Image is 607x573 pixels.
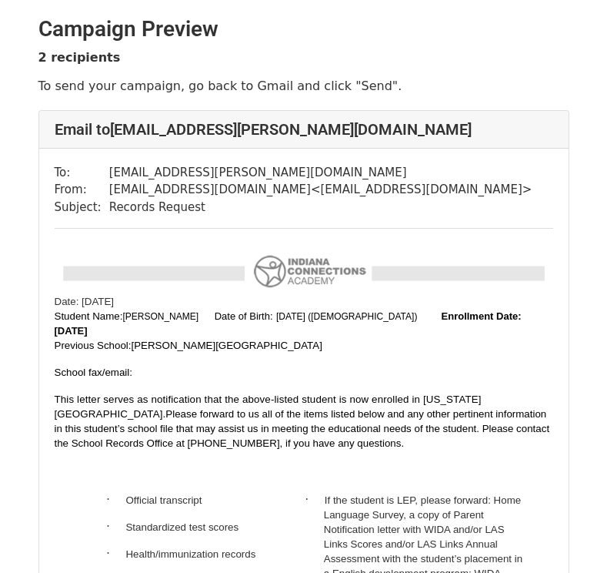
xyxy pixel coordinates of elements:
span: Date: [DATE] [55,296,115,307]
font: : [208,310,272,322]
td: To: [55,164,109,182]
td: From: [55,181,109,199]
strong: 2 recipients [38,50,121,65]
span: · [106,493,125,506]
span: · [305,493,325,506]
p: To send your campaign, go back to Gmail and click "Send". [38,78,569,94]
td: Subject: [55,199,109,216]
font: [DATE] [55,325,88,337]
span: Please forward to us all of the items listed below and any other pertinent information in this st... [55,408,550,449]
td: [EMAIL_ADDRESS][PERSON_NAME][DOMAIN_NAME] [109,164,532,182]
span: Health/immunization records [125,548,255,560]
td: [EMAIL_ADDRESS][DOMAIN_NAME] < [EMAIL_ADDRESS][DOMAIN_NAME] > [109,181,532,199]
span: Previous School: [55,340,322,351]
span: Student Name: [55,310,123,322]
span: [DATE] ([DEMOGRAPHIC_DATA]) [276,311,417,322]
font: [PERSON_NAME][GEOGRAPHIC_DATA] [132,340,322,351]
h2: Campaign Preview [38,16,569,42]
font: Date of Birth [215,310,270,322]
span: [PERSON_NAME] [122,311,198,322]
span: · [106,547,125,560]
span: This letter serves as notification that the above-listed student is now enrolled in [US_STATE][GE... [55,394,482,420]
span: School fax/email: [55,367,133,378]
span: · [106,520,125,533]
span: Official transcript [125,494,202,506]
h4: Email to [EMAIL_ADDRESS][PERSON_NAME][DOMAIN_NAME] [55,120,553,139]
td: Records Request [109,199,532,216]
span: Standardized test scores [125,521,238,533]
font: Enrollment Date: [442,310,522,322]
